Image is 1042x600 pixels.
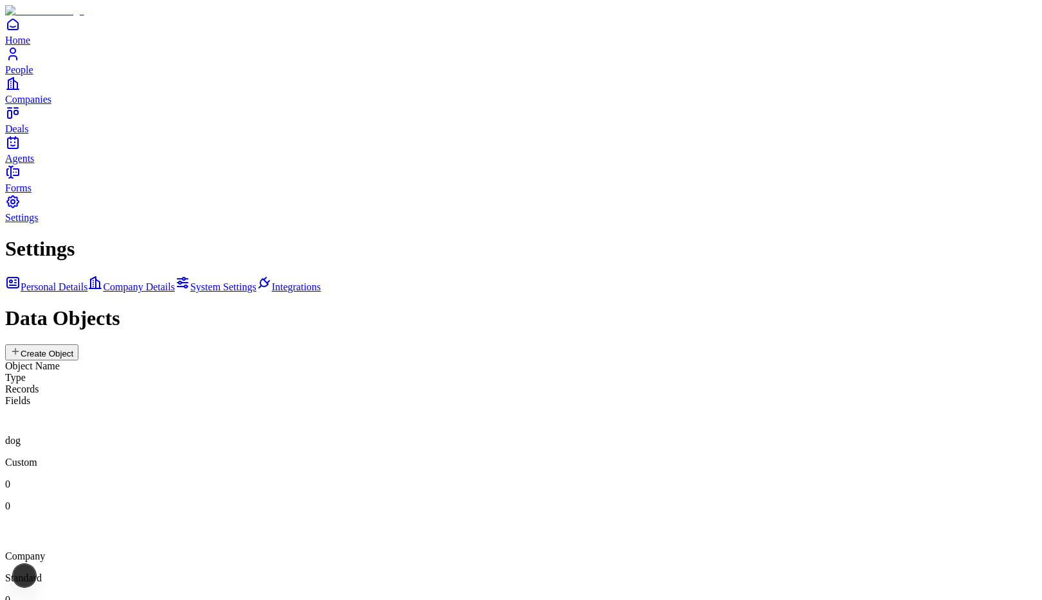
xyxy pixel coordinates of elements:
span: Home [5,35,30,46]
p: Company [5,551,1037,562]
span: Settings [5,212,39,223]
span: System Settings [190,281,256,292]
a: Settings [5,194,1037,223]
div: Fields [5,395,1037,407]
button: Create Object [5,344,78,360]
a: Deals [5,105,1037,134]
p: dog [5,435,1037,446]
p: 0 [5,500,1037,512]
div: Type [5,372,1037,384]
p: Standard [5,572,1037,584]
a: Company Details [87,281,175,292]
p: 0 [5,479,1037,490]
a: Companies [5,76,1037,105]
a: System Settings [175,281,256,292]
a: Personal Details [5,281,87,292]
span: Companies [5,94,51,105]
span: Agents [5,153,34,164]
a: Integrations [256,281,321,292]
h1: Data Objects [5,306,1037,330]
span: Forms [5,182,31,193]
a: Agents [5,135,1037,164]
span: Company Details [103,281,175,292]
h1: Settings [5,237,1037,261]
span: Personal Details [21,281,87,292]
p: Custom [5,457,1037,468]
a: People [5,46,1037,75]
div: Object Name [5,360,1037,372]
a: Forms [5,164,1037,193]
span: Deals [5,123,28,134]
div: Records [5,384,1037,395]
span: Integrations [272,281,321,292]
span: People [5,64,33,75]
img: Item Brain Logo [5,5,84,17]
a: Home [5,17,1037,46]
